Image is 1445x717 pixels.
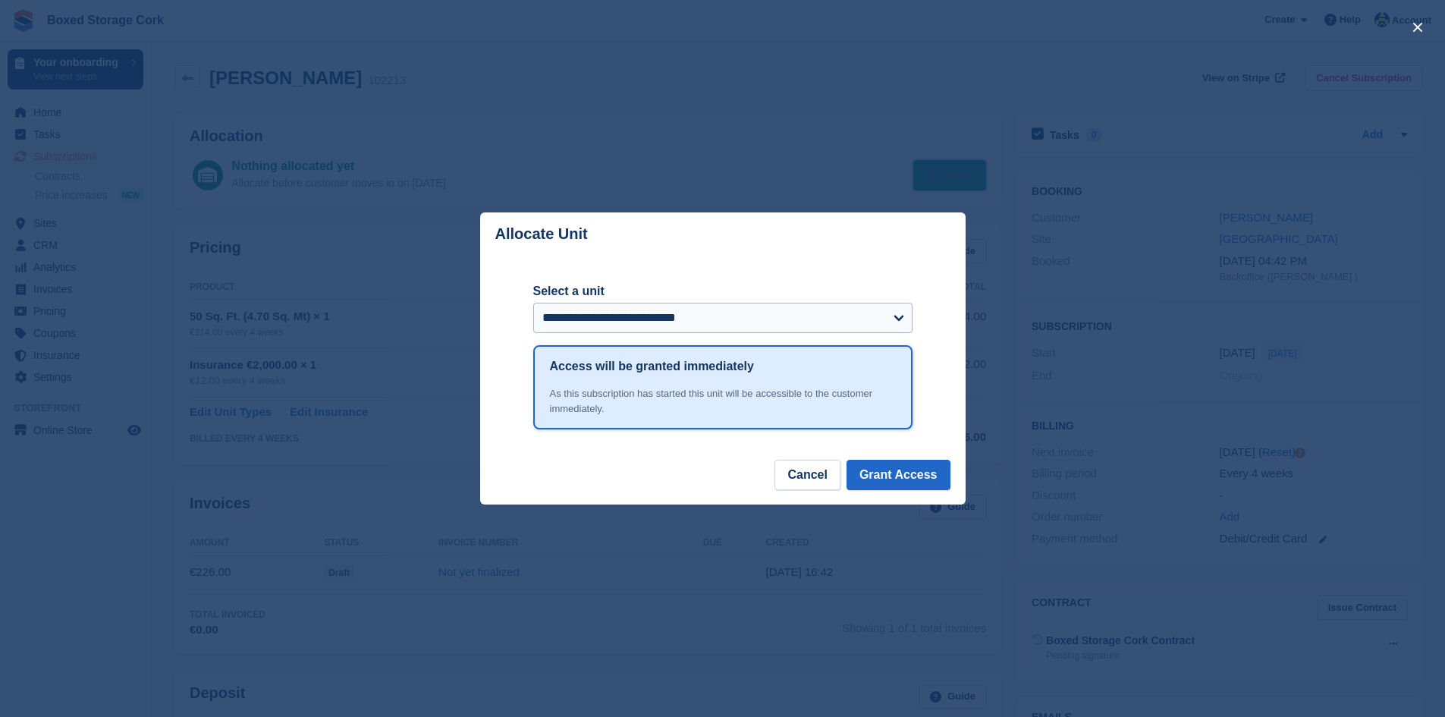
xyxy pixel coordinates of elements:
[495,225,588,243] p: Allocate Unit
[550,386,896,416] div: As this subscription has started this unit will be accessible to the customer immediately.
[533,282,913,300] label: Select a unit
[550,357,754,376] h1: Access will be granted immediately
[774,460,840,490] button: Cancel
[1406,15,1430,39] button: close
[847,460,950,490] button: Grant Access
